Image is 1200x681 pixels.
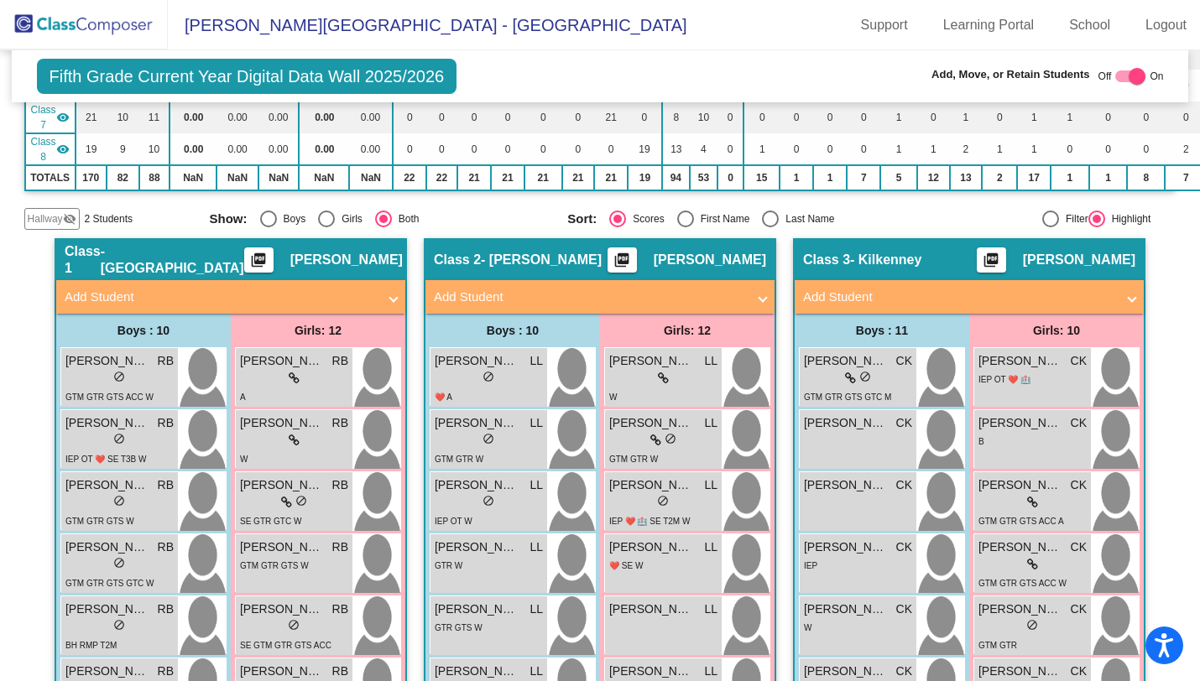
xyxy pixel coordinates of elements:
[982,101,1017,133] td: 0
[25,133,76,165] td: Kelly D'Amore - D'Amore
[628,133,661,165] td: 19
[217,101,258,133] td: 0.00
[950,101,983,133] td: 1
[626,211,664,226] div: Scores
[609,476,693,494] span: [PERSON_NAME]
[435,561,462,570] span: GTR W
[969,314,1144,347] div: Girls: 10
[917,133,950,165] td: 1
[113,433,125,444] span: do_not_disturb_alt
[612,252,632,275] mat-icon: picture_as_pdf
[240,663,324,680] span: [PERSON_NAME]
[65,243,101,277] span: Class 1
[609,392,617,402] span: W
[483,371,494,382] span: do_not_disturb_alt
[562,101,594,133] td: 0
[332,663,348,680] span: RB
[240,352,324,370] span: [PERSON_NAME]
[804,538,888,556] span: [PERSON_NAME]
[780,101,813,133] td: 0
[393,133,426,165] td: 0
[65,517,134,526] span: GTM GTR GTS W
[880,133,917,165] td: 1
[530,538,543,556] span: LL
[803,288,1115,307] mat-panel-title: Add Student
[483,433,494,444] span: do_not_disturb_alt
[158,352,174,370] span: RB
[491,165,524,190] td: 21
[28,211,63,226] span: Hallway
[25,165,76,190] td: TOTALS
[662,133,691,165] td: 13
[139,133,170,165] td: 10
[1059,211,1088,226] div: Filter
[435,600,519,618] span: [PERSON_NAME]
[76,165,107,190] td: 170
[210,211,248,226] span: Show:
[813,165,847,190] td: 1
[804,414,888,432] span: [PERSON_NAME]
[158,538,174,556] span: RB
[530,414,543,432] span: LL
[258,101,299,133] td: 0.00
[981,252,1001,275] mat-icon: picture_as_pdf
[65,288,377,307] mat-panel-title: Add Student
[76,133,107,165] td: 19
[977,247,1006,273] button: Print Students Details
[101,243,244,277] span: - [GEOGRAPHIC_DATA]
[435,455,483,464] span: GTM GTR W
[332,414,348,432] span: RB
[435,663,519,680] span: [PERSON_NAME]
[896,600,912,618] span: CK
[457,133,491,165] td: 0
[1127,165,1165,190] td: 8
[982,133,1017,165] td: 1
[930,12,1048,39] a: Learning Portal
[950,165,983,190] td: 13
[978,579,1067,588] span: GTM GTR GTS ACC W
[850,252,921,268] span: - Kilkenney
[217,165,258,190] td: NaN
[795,280,1144,314] mat-expansion-panel-header: Add Student
[65,455,146,464] span: IEP OT ❤️ SE T3B W
[562,133,594,165] td: 0
[393,165,426,190] td: 22
[917,101,950,133] td: 0
[609,517,690,526] span: IEP ❤️ 🏥 SE T2M W
[803,252,850,268] span: Class 3
[425,314,600,347] div: Boys : 10
[457,101,491,133] td: 0
[608,247,637,273] button: Print Students Details
[434,288,746,307] mat-panel-title: Add Student
[690,133,717,165] td: 4
[65,392,154,402] span: GTM GTR GTS ACC W
[393,101,426,133] td: 0
[217,133,258,165] td: 0.00
[210,211,556,227] mat-radio-group: Select an option
[704,600,717,618] span: LL
[113,619,125,631] span: do_not_disturb_alt
[491,101,524,133] td: 0
[425,280,775,314] mat-expansion-panel-header: Add Student
[107,165,139,190] td: 82
[332,600,348,618] span: RB
[804,623,811,632] span: W
[277,211,306,226] div: Boys
[231,314,405,347] div: Girls: 12
[299,133,349,165] td: 0.00
[65,641,117,650] span: BH RMP T2M
[609,455,658,464] span: GTM GTR W
[332,476,348,494] span: RB
[244,247,274,273] button: Print Students Details
[258,133,299,165] td: 0.00
[170,101,217,133] td: 0.00
[113,495,125,507] span: do_not_disturb_alt
[332,352,348,370] span: RB
[65,352,149,370] span: [PERSON_NAME]
[85,211,133,226] span: 2 Students
[609,352,693,370] span: [PERSON_NAME]
[335,211,363,226] div: Girls
[1017,133,1051,165] td: 1
[978,600,1062,618] span: [PERSON_NAME]
[594,133,628,165] td: 0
